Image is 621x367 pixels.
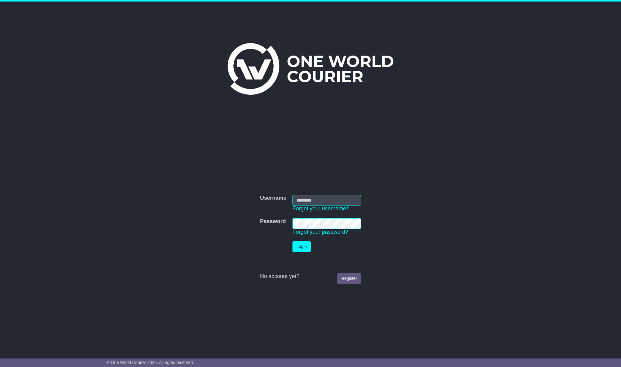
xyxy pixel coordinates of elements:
[337,273,361,284] a: Register
[292,229,348,235] a: Forgot your password?
[260,195,286,202] label: Username
[107,360,194,365] span: © One World Courier 2025. All rights reserved.
[292,241,311,252] button: Login
[228,43,393,95] img: One World
[292,206,349,212] a: Forgot your username?
[260,273,361,280] div: No account yet?
[260,218,286,225] label: Password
